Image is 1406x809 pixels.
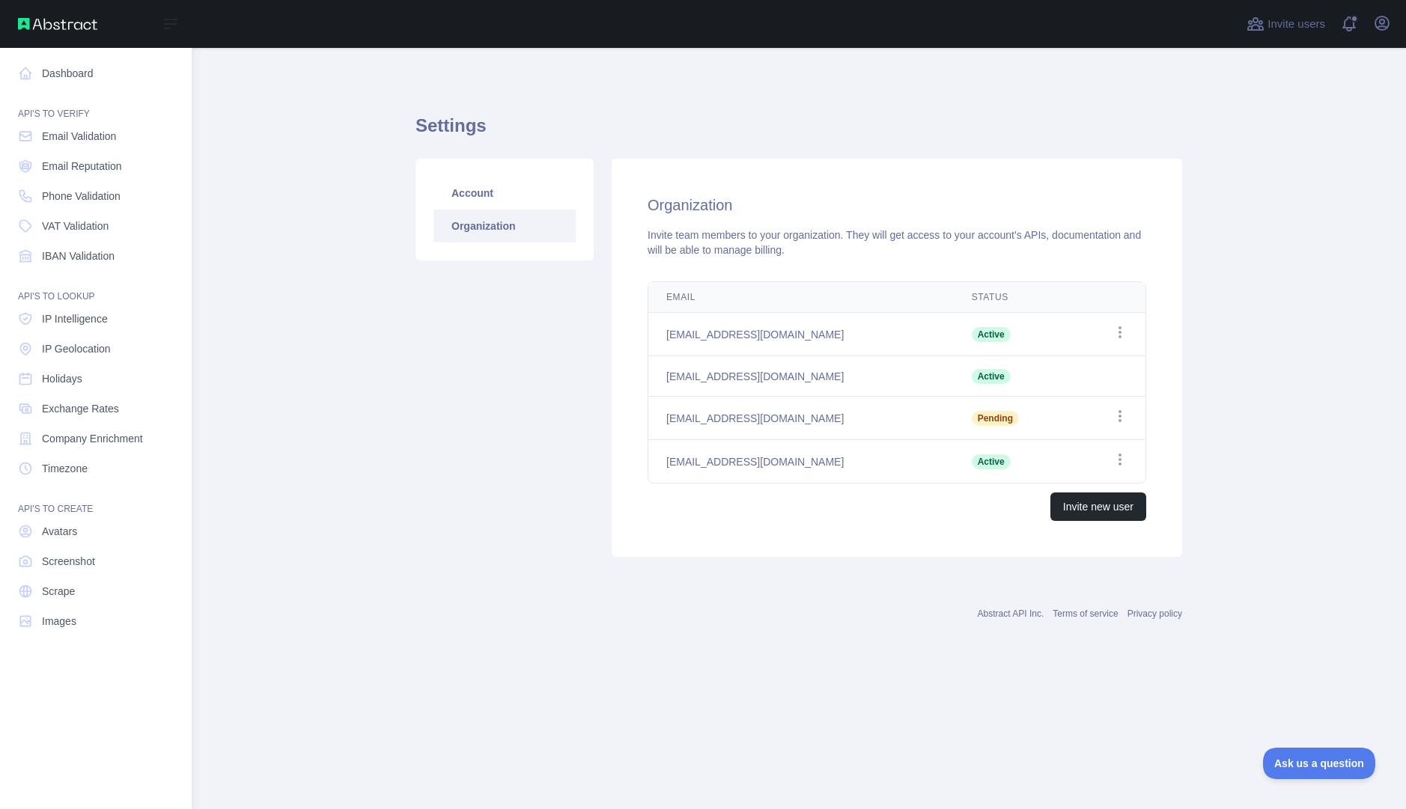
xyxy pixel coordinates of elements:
img: Abstract API [18,18,97,30]
span: Pending [972,411,1019,426]
span: Exchange Rates [42,401,119,416]
span: Active [972,454,1011,469]
span: Active [972,327,1011,342]
h2: Organization [648,195,1146,216]
a: VAT Validation [12,213,180,239]
a: Screenshot [12,548,180,575]
a: Timezone [12,455,180,482]
a: Scrape [12,578,180,605]
td: [EMAIL_ADDRESS][DOMAIN_NAME] [648,313,954,356]
a: Terms of service [1053,608,1118,619]
td: [EMAIL_ADDRESS][DOMAIN_NAME] [648,397,954,440]
a: Abstract API Inc. [978,608,1044,619]
span: Holidays [42,371,82,386]
span: IBAN Validation [42,248,115,263]
h1: Settings [416,114,1182,150]
div: API'S TO LOOKUP [12,272,180,302]
a: Company Enrichment [12,425,180,452]
a: Holidays [12,365,180,392]
a: Email Validation [12,123,180,150]
a: Account [433,177,576,210]
div: API'S TO CREATE [12,485,180,515]
a: Organization [433,210,576,242]
span: Company Enrichment [42,431,143,446]
span: Phone Validation [42,189,121,204]
a: Exchange Rates [12,395,180,422]
td: [EMAIL_ADDRESS][DOMAIN_NAME] [648,356,954,397]
span: Email Reputation [42,159,122,174]
div: API'S TO VERIFY [12,90,180,120]
a: Dashboard [12,60,180,87]
span: Email Validation [42,129,116,144]
span: IP Intelligence [42,311,108,326]
iframe: Toggle Customer Support [1263,748,1376,779]
a: Privacy policy [1127,608,1182,619]
button: Invite new user [1050,492,1146,521]
a: Images [12,608,180,635]
span: Images [42,614,76,629]
th: Status [954,282,1073,313]
span: Screenshot [42,554,95,569]
a: Avatars [12,518,180,545]
span: Scrape [42,584,75,599]
div: Invite team members to your organization. They will get access to your account's APIs, documentat... [648,228,1146,257]
span: VAT Validation [42,219,109,233]
a: Email Reputation [12,153,180,180]
span: Invite users [1267,16,1325,33]
a: IP Geolocation [12,335,180,362]
span: Timezone [42,461,88,476]
td: [EMAIL_ADDRESS][DOMAIN_NAME] [648,440,954,483]
th: Email [648,282,954,313]
span: IP Geolocation [42,341,111,356]
a: IP Intelligence [12,305,180,332]
button: Invite users [1244,12,1328,36]
span: Active [972,369,1011,384]
a: IBAN Validation [12,242,180,269]
span: Avatars [42,524,77,539]
a: Phone Validation [12,183,180,210]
